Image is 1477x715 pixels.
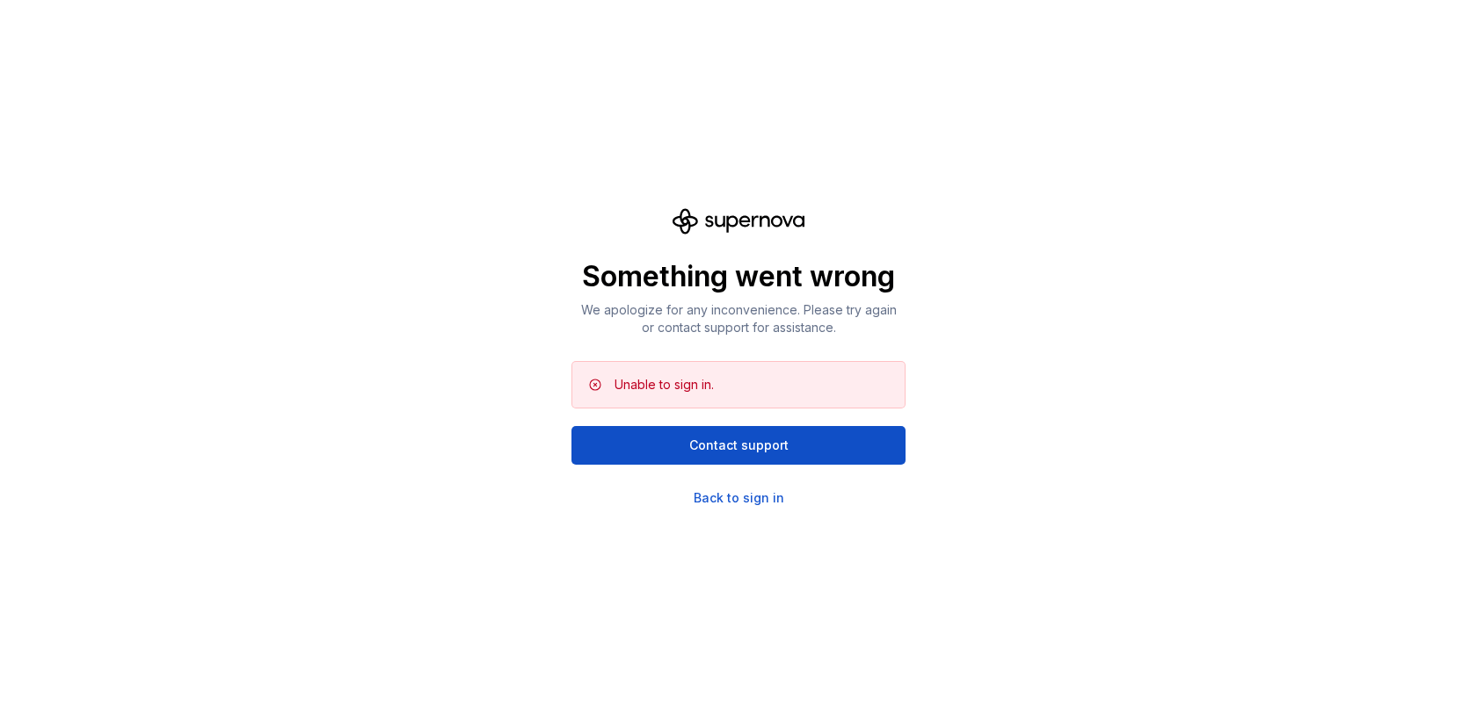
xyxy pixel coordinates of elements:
a: Back to sign in [694,489,784,507]
button: Contact support [571,426,906,465]
div: Unable to sign in. [615,376,714,394]
p: We apologize for any inconvenience. Please try again or contact support for assistance. [571,301,906,336]
span: Contact support [689,437,789,454]
p: Something went wrong [571,259,906,294]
